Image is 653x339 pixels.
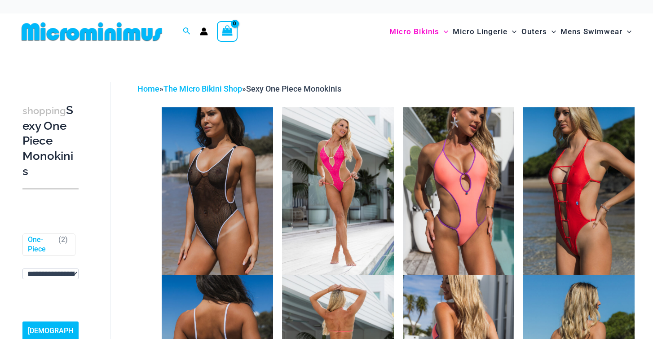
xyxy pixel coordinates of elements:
[386,17,635,47] nav: Site Navigation
[282,107,393,274] img: Bubble Mesh Highlight Pink 819 One Piece 01
[162,107,273,274] img: Tradewinds Ink and Ivory 807 One Piece 03
[389,20,439,43] span: Micro Bikinis
[560,20,622,43] span: Mens Swimwear
[450,18,519,45] a: Micro LingerieMenu ToggleMenu Toggle
[22,105,66,116] span: shopping
[523,107,635,274] img: Link Tangello 8650 One Piece Monokini 11
[246,84,341,93] span: Sexy One Piece Monokinis
[558,18,634,45] a: Mens SwimwearMenu ToggleMenu Toggle
[439,20,448,43] span: Menu Toggle
[163,84,242,93] a: The Micro Bikini Shop
[58,235,68,254] span: ( )
[22,103,79,179] h3: Sexy One Piece Monokinis
[622,20,631,43] span: Menu Toggle
[137,84,159,93] a: Home
[217,21,238,42] a: View Shopping Cart, empty
[22,269,79,279] select: wpc-taxonomy-pa_fabric-type-746009
[200,27,208,35] a: Account icon link
[507,20,516,43] span: Menu Toggle
[183,26,191,37] a: Search icon link
[453,20,507,43] span: Micro Lingerie
[519,18,558,45] a: OutersMenu ToggleMenu Toggle
[521,20,547,43] span: Outers
[61,235,65,244] span: 2
[18,22,166,42] img: MM SHOP LOGO FLAT
[547,20,556,43] span: Menu Toggle
[403,107,514,274] img: Wild Card Neon Bliss 819 One Piece 04
[137,84,341,93] span: » »
[387,18,450,45] a: Micro BikinisMenu ToggleMenu Toggle
[28,235,54,254] a: One-Piece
